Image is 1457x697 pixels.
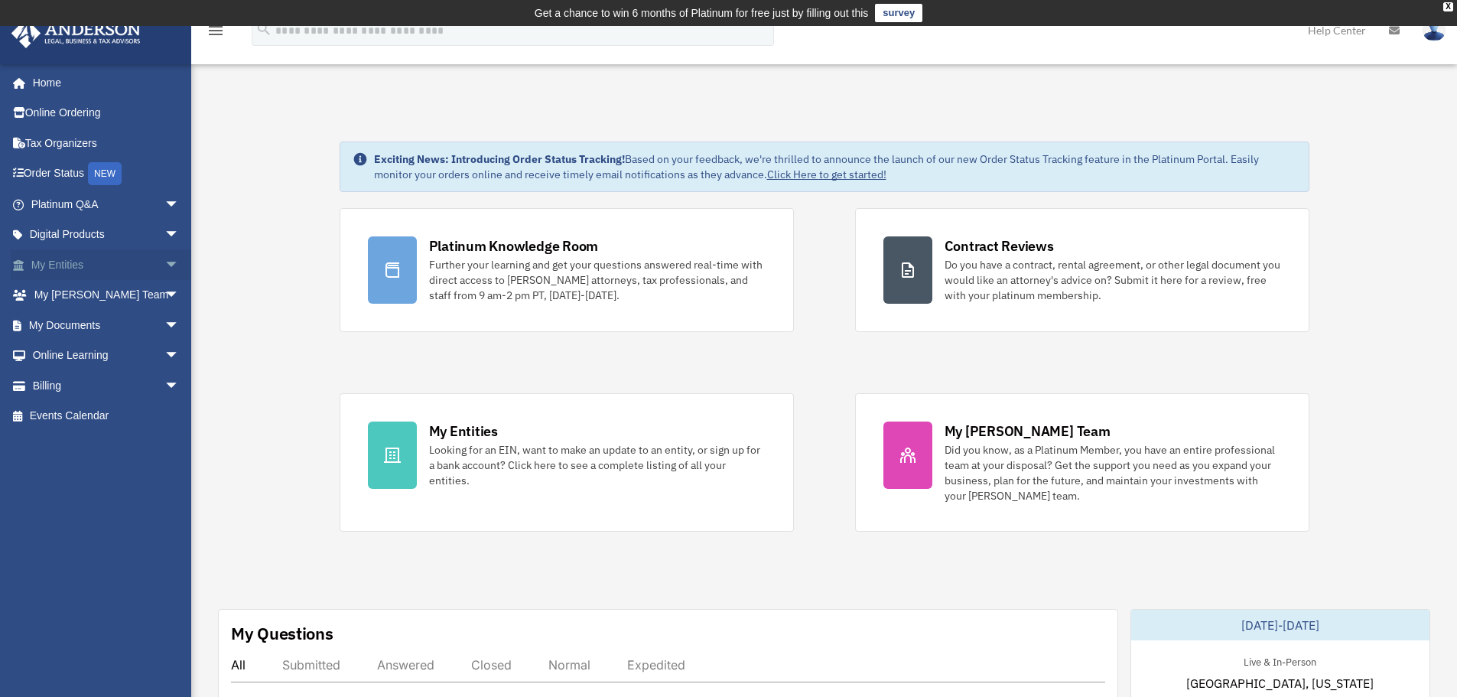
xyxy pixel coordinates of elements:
span: arrow_drop_down [164,340,195,372]
span: arrow_drop_down [164,310,195,341]
a: Platinum Q&Aarrow_drop_down [11,189,203,220]
a: Home [11,67,195,98]
strong: Exciting News: Introducing Order Status Tracking! [374,152,625,166]
div: Normal [548,657,590,673]
div: Looking for an EIN, want to make an update to an entity, or sign up for a bank account? Click her... [429,442,766,488]
a: Online Ordering [11,98,203,129]
div: Expedited [627,657,685,673]
a: Platinum Knowledge Room Further your learning and get your questions answered real-time with dire... [340,208,794,332]
a: My Entitiesarrow_drop_down [11,249,203,280]
span: arrow_drop_down [164,189,195,220]
div: Further your learning and get your questions answered real-time with direct access to [PERSON_NAM... [429,257,766,303]
span: arrow_drop_down [164,370,195,402]
div: My Entities [429,422,498,441]
span: arrow_drop_down [164,280,195,311]
div: NEW [88,162,122,185]
div: My Questions [231,622,333,645]
div: Live & In-Person [1231,653,1329,669]
div: Do you have a contract, rental agreement, or other legal document you would like an attorney's ad... [945,257,1281,303]
i: search [255,21,272,37]
a: Tax Organizers [11,128,203,158]
i: menu [207,21,225,40]
a: My [PERSON_NAME] Teamarrow_drop_down [11,280,203,311]
img: Anderson Advisors Platinum Portal [7,18,145,48]
div: Did you know, as a Platinum Member, you have an entire professional team at your disposal? Get th... [945,442,1281,503]
div: All [231,657,246,673]
div: Get a chance to win 6 months of Platinum for free just by filling out this [535,4,869,22]
div: [DATE]-[DATE] [1131,610,1429,640]
a: Events Calendar [11,401,203,432]
div: Closed [471,657,512,673]
div: close [1443,2,1453,11]
div: Submitted [282,657,340,673]
a: Digital Productsarrow_drop_down [11,220,203,250]
div: Platinum Knowledge Room [429,236,599,256]
div: My [PERSON_NAME] Team [945,422,1111,441]
span: arrow_drop_down [164,249,195,281]
span: arrow_drop_down [164,220,195,251]
a: My Documentsarrow_drop_down [11,310,203,340]
div: Answered [377,657,434,673]
a: survey [875,4,922,22]
a: Order StatusNEW [11,158,203,190]
a: Online Learningarrow_drop_down [11,340,203,371]
a: My Entities Looking for an EIN, want to make an update to an entity, or sign up for a bank accoun... [340,393,794,532]
a: menu [207,27,225,40]
a: My [PERSON_NAME] Team Did you know, as a Platinum Member, you have an entire professional team at... [855,393,1309,532]
a: Billingarrow_drop_down [11,370,203,401]
span: [GEOGRAPHIC_DATA], [US_STATE] [1186,674,1374,692]
div: Based on your feedback, we're thrilled to announce the launch of our new Order Status Tracking fe... [374,151,1296,182]
div: Contract Reviews [945,236,1054,256]
a: Click Here to get started! [767,168,886,181]
a: Contract Reviews Do you have a contract, rental agreement, or other legal document you would like... [855,208,1309,332]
